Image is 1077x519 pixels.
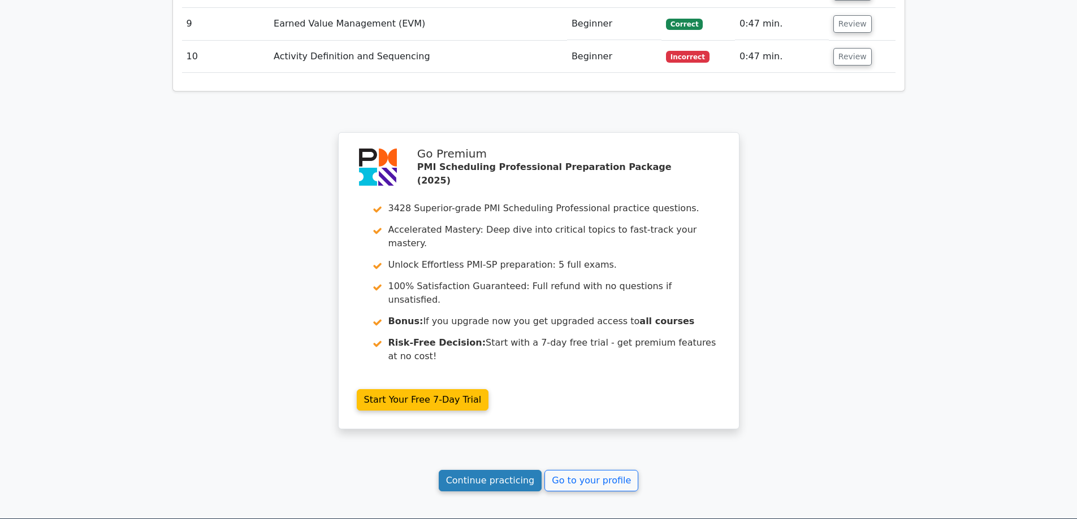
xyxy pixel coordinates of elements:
td: 0:47 min. [735,8,829,40]
td: Earned Value Management (EVM) [269,8,567,40]
button: Review [833,48,872,66]
span: Correct [666,19,703,30]
td: 10 [182,41,270,73]
td: Beginner [567,41,661,73]
td: 0:47 min. [735,41,829,73]
button: Review [833,15,872,33]
a: Go to your profile [544,470,638,491]
td: Activity Definition and Sequencing [269,41,567,73]
a: Continue practicing [439,470,542,491]
span: Incorrect [666,51,710,62]
td: Beginner [567,8,661,40]
a: Start Your Free 7-Day Trial [357,389,489,411]
td: 9 [182,8,270,40]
